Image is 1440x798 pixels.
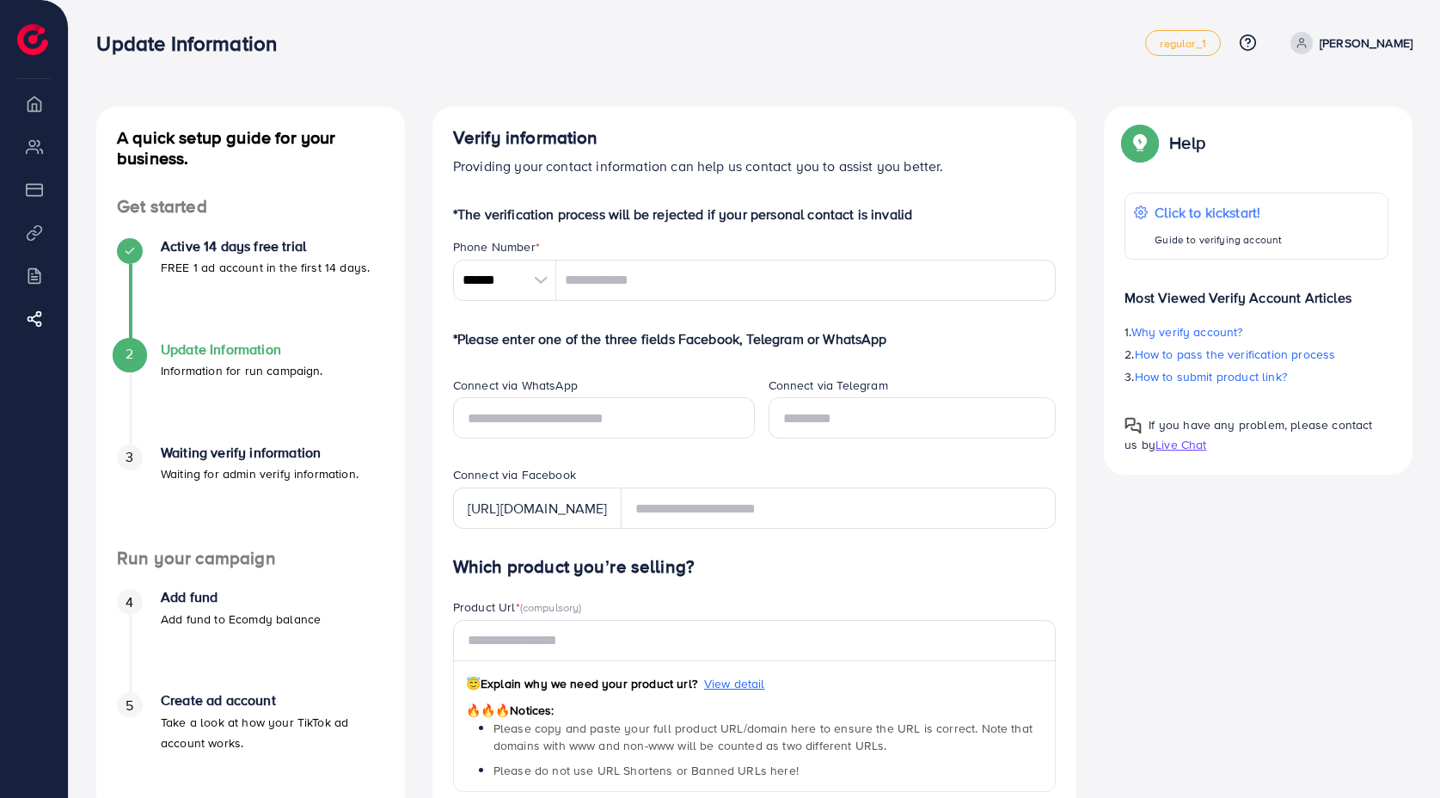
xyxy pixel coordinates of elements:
[704,675,765,692] span: View detail
[161,692,384,709] h4: Create ad account
[161,712,384,753] p: Take a look at how your TikTok ad account works.
[126,592,133,612] span: 4
[520,599,582,615] span: (compulsory)
[453,466,576,483] label: Connect via Facebook
[466,675,481,692] span: 😇
[1131,323,1243,341] span: Why verify account?
[161,609,321,629] p: Add fund to Ecomdy balance
[493,720,1033,754] span: Please copy and paste your full product URL/domain here to ensure the URL is correct. Note that d...
[17,24,48,55] img: logo
[493,762,799,779] span: Please do not use URL Shortens or Banned URLs here!
[96,548,405,569] h4: Run your campaign
[453,127,1057,149] h4: Verify information
[1160,38,1205,49] span: regular_1
[161,238,370,255] h4: Active 14 days free trial
[1124,366,1388,387] p: 3.
[466,702,510,719] span: 🔥🔥🔥
[1320,33,1412,53] p: [PERSON_NAME]
[453,238,540,255] label: Phone Number
[453,204,1057,224] p: *The verification process will be rejected if your personal contact is invalid
[126,447,133,467] span: 3
[466,702,555,719] span: Notices:
[1284,32,1412,54] a: [PERSON_NAME]
[453,328,1057,349] p: *Please enter one of the three fields Facebook, Telegram or WhatsApp
[1124,322,1388,342] p: 1.
[161,463,358,484] p: Waiting for admin verify information.
[96,238,405,341] li: Active 14 days free trial
[1135,368,1287,385] span: How to submit product link?
[453,556,1057,578] h4: Which product you’re selling?
[1169,132,1205,153] p: Help
[453,488,622,529] div: [URL][DOMAIN_NAME]
[1155,436,1206,453] span: Live Chat
[161,589,321,605] h4: Add fund
[161,360,323,381] p: Information for run campaign.
[96,445,405,548] li: Waiting verify information
[161,257,370,278] p: FREE 1 ad account in the first 14 days.
[1145,30,1220,56] a: regular_1
[1155,230,1282,250] p: Guide to verifying account
[453,156,1057,176] p: Providing your contact information can help us contact you to assist you better.
[96,196,405,218] h4: Get started
[1367,721,1427,785] iframe: Chat
[96,589,405,692] li: Add fund
[96,692,405,795] li: Create ad account
[1135,346,1336,363] span: How to pass the verification process
[96,341,405,445] li: Update Information
[1155,202,1282,223] p: Click to kickstart!
[161,341,323,358] h4: Update Information
[126,696,133,715] span: 5
[769,377,888,394] label: Connect via Telegram
[96,31,291,56] h3: Update Information
[1124,273,1388,308] p: Most Viewed Verify Account Articles
[453,377,578,394] label: Connect via WhatsApp
[126,344,133,364] span: 2
[1124,344,1388,365] p: 2.
[1124,416,1372,453] span: If you have any problem, please contact us by
[96,127,405,169] h4: A quick setup guide for your business.
[1124,417,1142,434] img: Popup guide
[466,675,697,692] span: Explain why we need your product url?
[161,445,358,461] h4: Waiting verify information
[453,598,582,616] label: Product Url
[1124,127,1155,158] img: Popup guide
